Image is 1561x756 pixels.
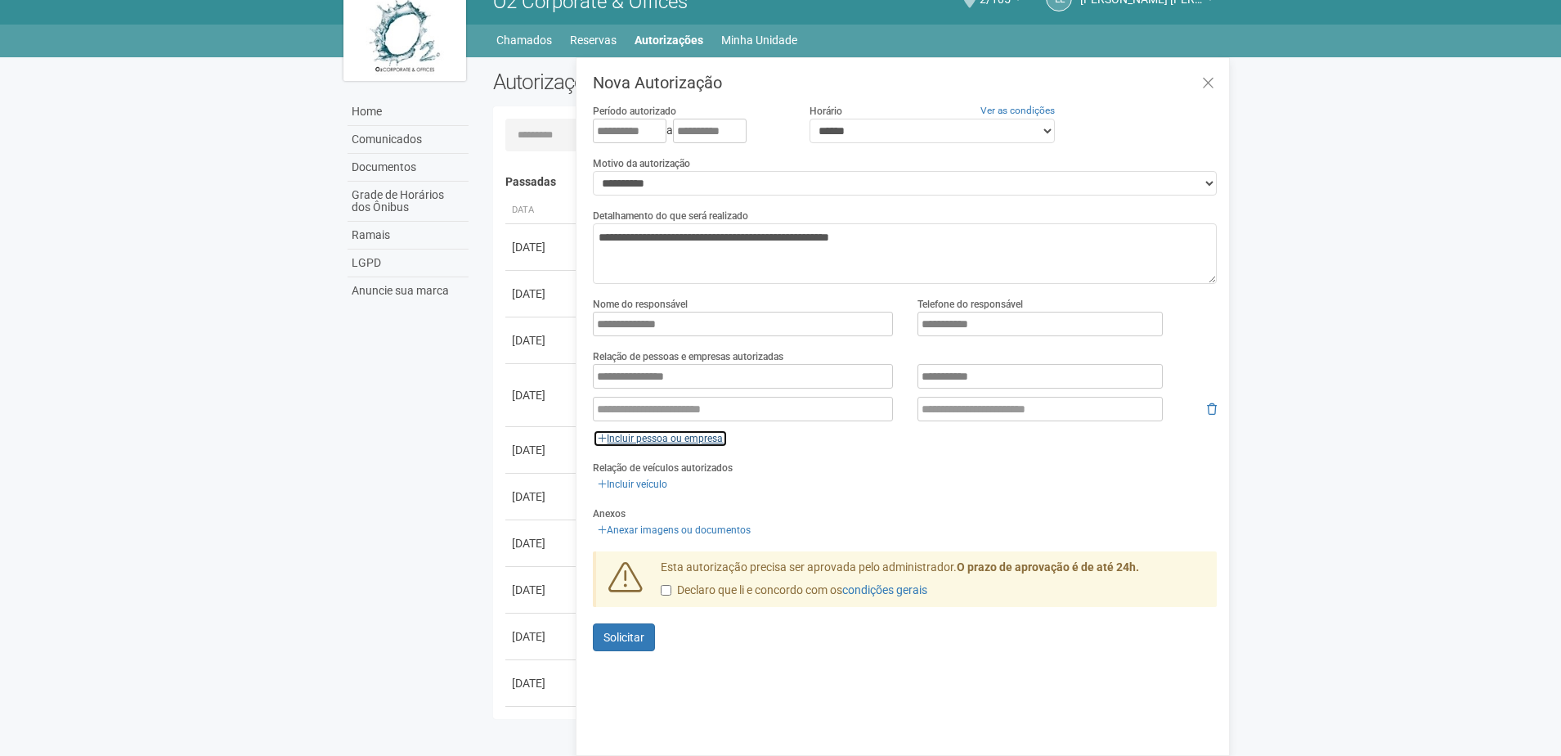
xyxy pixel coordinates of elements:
[593,521,756,539] a: Anexar imagens ou documentos
[348,98,469,126] a: Home
[512,535,572,551] div: [DATE]
[593,119,784,143] div: a
[593,430,728,448] a: Incluir pessoa ou empresa
[512,675,572,691] div: [DATE]
[603,631,644,644] span: Solicitar
[593,349,783,364] label: Relação de pessoas e empresas autorizadas
[593,156,690,171] label: Motivo da autorização
[721,29,797,52] a: Minha Unidade
[348,154,469,182] a: Documentos
[593,475,672,493] a: Incluir veículo
[348,126,469,154] a: Comunicados
[496,29,552,52] a: Chamados
[593,74,1217,91] h3: Nova Autorização
[348,182,469,222] a: Grade de Horários dos Ônibus
[512,332,572,349] div: [DATE]
[348,250,469,277] a: LGPD
[512,628,572,645] div: [DATE]
[512,387,572,403] div: [DATE]
[593,623,655,651] button: Solicitar
[512,286,572,302] div: [DATE]
[648,560,1218,607] div: Esta autorização precisa ser aprovada pelo administrador.
[842,583,927,596] a: condições gerais
[593,461,733,475] label: Relação de veículos autorizados
[348,277,469,304] a: Anuncie sua marca
[661,583,927,599] label: Declaro que li e concordo com os
[1207,403,1217,415] i: Remover
[505,197,579,224] th: Data
[505,176,1206,188] h4: Passadas
[593,209,748,223] label: Detalhamento do que será realizado
[593,297,688,312] label: Nome do responsável
[512,442,572,458] div: [DATE]
[348,222,469,250] a: Ramais
[512,582,572,598] div: [DATE]
[593,104,676,119] label: Período autorizado
[635,29,703,52] a: Autorizações
[917,297,1023,312] label: Telefone do responsável
[570,29,617,52] a: Reservas
[810,104,842,119] label: Horário
[661,585,671,596] input: Declaro que li e concordo com oscondições gerais
[512,239,572,255] div: [DATE]
[957,560,1139,574] strong: O prazo de aprovação é de até 24h.
[980,105,1055,116] a: Ver as condições
[493,70,843,94] h2: Autorizações
[593,506,626,521] label: Anexos
[512,488,572,505] div: [DATE]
